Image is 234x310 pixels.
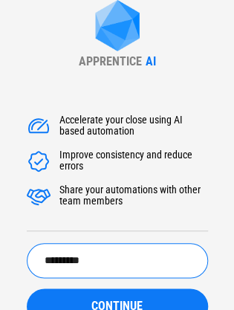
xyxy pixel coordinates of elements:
img: Accelerate [27,114,51,138]
div: AI [146,54,156,68]
div: Improve consistency and reduce errors [59,149,208,173]
img: Accelerate [27,184,51,208]
img: Accelerate [27,149,51,173]
div: Accelerate your close using AI based automation [59,114,208,138]
div: Share your automations with other team members [59,184,208,208]
div: APPRENTICE [79,54,142,68]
